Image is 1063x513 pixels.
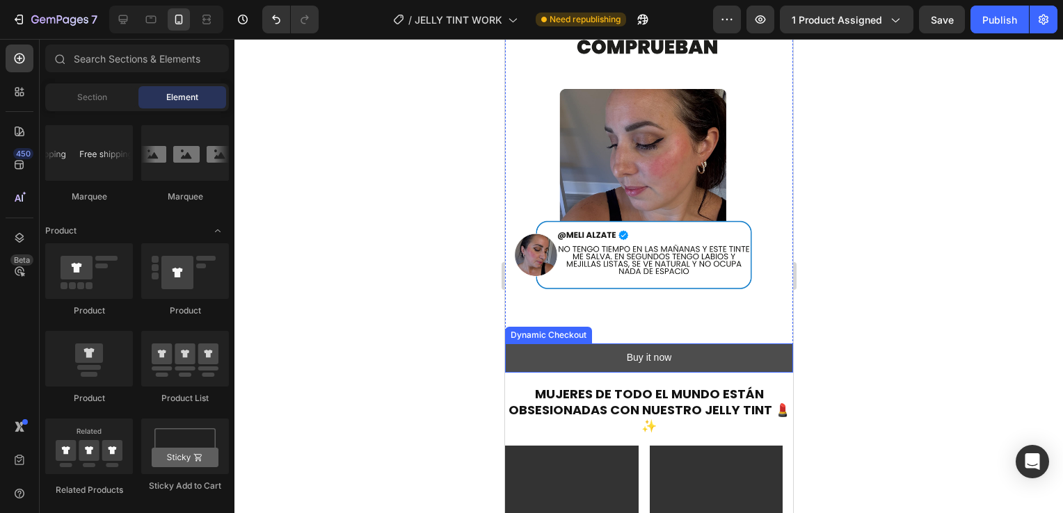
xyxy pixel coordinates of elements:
[45,304,133,317] div: Product
[262,6,319,33] div: Undo/Redo
[141,304,229,317] div: Product
[982,13,1017,27] div: Publish
[45,484,133,496] div: Related Products
[792,13,882,27] span: 1 product assigned
[1016,445,1049,478] div: Open Intercom Messenger
[141,190,229,203] div: Marquee
[780,6,913,33] button: 1 product assigned
[919,6,965,33] button: Save
[505,39,793,513] iframe: Design area
[77,91,107,104] span: Section
[166,91,198,104] span: Element
[141,392,229,405] div: Product List
[970,6,1029,33] button: Publish
[45,190,133,203] div: Marquee
[45,392,133,405] div: Product
[207,220,229,242] span: Toggle open
[6,6,104,33] button: 7
[415,13,502,27] span: JELLY TINT WORK
[91,11,97,28] p: 7
[931,14,954,26] span: Save
[141,480,229,492] div: Sticky Add to Cart
[45,225,77,237] span: Product
[408,13,412,27] span: /
[13,148,33,159] div: 450
[45,44,229,72] input: Search Sections & Elements
[10,254,33,266] div: Beta
[550,13,621,26] span: Need republishing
